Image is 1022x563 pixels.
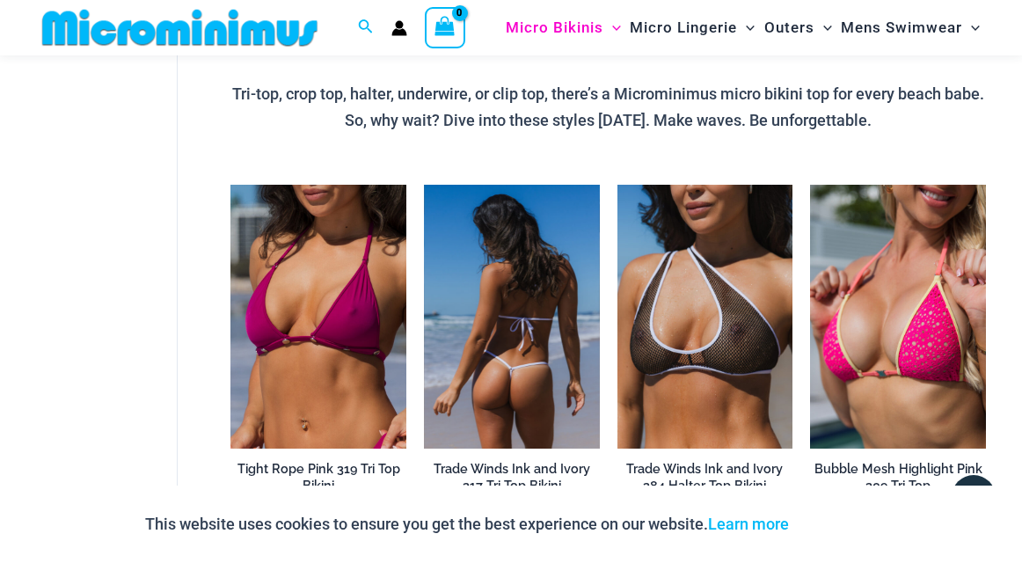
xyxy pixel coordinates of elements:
[617,461,793,494] h2: Trade Winds Ink and Ivory 384 Halter Top Bikini
[962,5,980,50] span: Menu Toggle
[760,5,836,50] a: OutersMenu ToggleMenu Toggle
[810,461,986,501] a: Bubble Mesh Highlight Pink 309 Tri Top
[737,5,755,50] span: Menu Toggle
[810,461,986,494] h2: Bubble Mesh Highlight Pink 309 Tri Top
[764,5,814,50] span: Outers
[44,75,202,427] iframe: TrustedSite Certified
[230,461,406,501] a: Tight Rope Pink 319 Tri Top Bikini
[230,185,406,449] a: Tight Rope Pink 319 Top 01Tight Rope Pink 319 Top 4228 Thong 06Tight Rope Pink 319 Top 4228 Thong 06
[425,7,465,48] a: View Shopping Cart, empty
[424,185,600,449] a: Tradewinds Ink and Ivory 317 Tri Top 01Tradewinds Ink and Ivory 317 Tri Top 453 Micro 06Tradewind...
[145,511,789,537] p: This website uses cookies to ensure you get the best experience on our website.
[358,17,374,39] a: Search icon link
[391,20,407,36] a: Account icon link
[841,5,962,50] span: Mens Swimwear
[617,185,793,449] img: Tradewinds Ink and Ivory 384 Halter 01
[630,5,737,50] span: Micro Lingerie
[617,461,793,501] a: Trade Winds Ink and Ivory 384 Halter Top Bikini
[230,461,406,494] h2: Tight Rope Pink 319 Tri Top Bikini
[617,185,793,449] a: Tradewinds Ink and Ivory 384 Halter 01Tradewinds Ink and Ivory 384 Halter 02Tradewinds Ink and Iv...
[499,3,987,53] nav: Site Navigation
[810,185,986,449] img: Bubble Mesh Highlight Pink 309 Top 01
[625,5,759,50] a: Micro LingerieMenu ToggleMenu Toggle
[501,5,625,50] a: Micro BikinisMenu ToggleMenu Toggle
[802,503,877,545] button: Accept
[836,5,984,50] a: Mens SwimwearMenu ToggleMenu Toggle
[230,81,986,133] p: Tri-top, crop top, halter, underwire, or clip top, there’s a Microminimus micro bikini top for ev...
[424,185,600,449] img: Tradewinds Ink and Ivory 317 Tri Top 453 Micro 06
[424,461,600,501] a: Trade Winds Ink and Ivory 317 Tri Top Bikini
[506,5,603,50] span: Micro Bikinis
[603,5,621,50] span: Menu Toggle
[35,8,325,48] img: MM SHOP LOGO FLAT
[424,461,600,494] h2: Trade Winds Ink and Ivory 317 Tri Top Bikini
[814,5,832,50] span: Menu Toggle
[230,185,406,449] img: Tight Rope Pink 319 Top 01
[708,515,789,533] a: Learn more
[810,185,986,449] a: Bubble Mesh Highlight Pink 309 Top 01Bubble Mesh Highlight Pink 309 Top 469 Thong 03Bubble Mesh H...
